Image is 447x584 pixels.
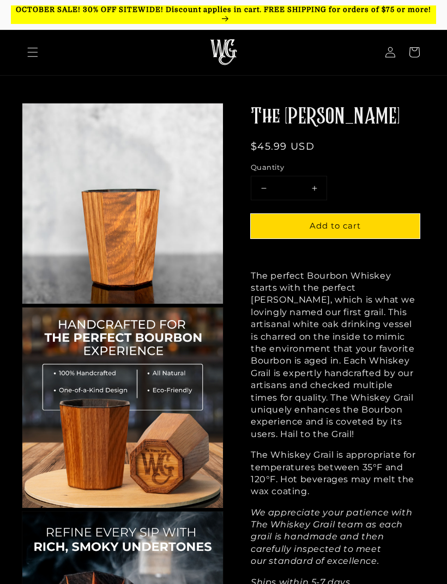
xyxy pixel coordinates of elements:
[251,214,420,238] button: Add to cart
[251,103,420,131] h1: The [PERSON_NAME]
[22,308,223,508] img: Grail Benefits
[251,270,420,440] p: The perfect Bourbon Whiskey starts with the perfect [PERSON_NAME], which is what we lovingly name...
[310,220,361,231] span: Add to cart
[11,5,436,24] p: OCTOBER SALE! 30% OFF SITEWIDE! Discount applies in cart. FREE SHIPPING for orders of $75 or more!
[251,507,412,567] em: We appreciate your patience with The Whiskey Grail team as each grail is handmade and then carefu...
[251,140,315,152] span: $45.99 USD
[21,40,45,64] summary: Menu
[251,450,416,496] span: The Whiskey Grail is appropriate for temperatures between 35°F and 120°F. Hot beverages may melt ...
[210,39,237,65] img: The Whiskey Grail
[251,162,420,173] label: Quantity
